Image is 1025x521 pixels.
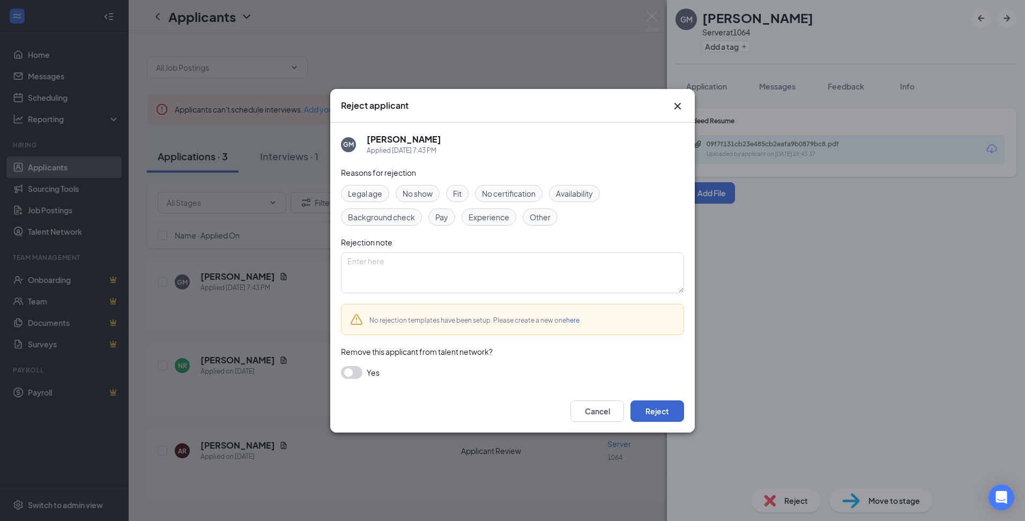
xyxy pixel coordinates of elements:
span: No rejection templates have been setup. Please create a new one . [369,316,581,324]
h3: Reject applicant [341,100,408,111]
button: Close [671,100,684,113]
span: Pay [435,211,448,223]
span: No show [403,188,433,199]
span: Reasons for rejection [341,168,416,177]
div: GM [343,140,354,149]
button: Reject [630,400,684,422]
span: Yes [367,366,380,379]
span: Fit [453,188,462,199]
span: Other [530,211,551,223]
div: Applied [DATE] 7:43 PM [367,145,441,156]
span: Legal age [348,188,382,199]
svg: Warning [350,313,363,326]
span: Availability [556,188,593,199]
a: here [566,316,580,324]
h5: [PERSON_NAME] [367,133,441,145]
button: Cancel [570,400,624,422]
span: Rejection note [341,237,392,247]
span: Background check [348,211,415,223]
svg: Cross [671,100,684,113]
span: Experience [469,211,509,223]
div: Open Intercom Messenger [989,485,1014,510]
span: No certification [482,188,536,199]
span: Remove this applicant from talent network? [341,347,493,356]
